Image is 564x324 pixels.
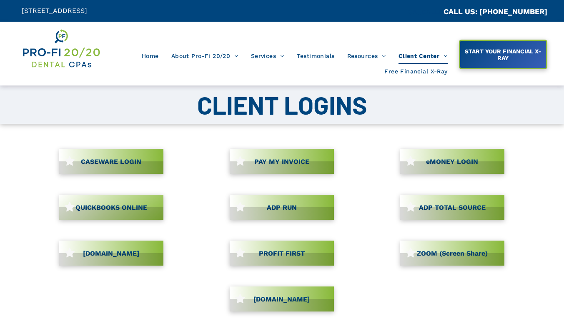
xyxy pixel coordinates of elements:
[416,199,489,216] span: ADP TOTAL SOURCE
[256,245,308,261] span: PROFIT FIRST
[59,149,163,174] a: CASEWARE LOGIN
[392,48,454,64] a: Client Center
[400,241,504,266] a: ZOOM (Screen Share)
[197,90,367,120] span: CLIENT LOGINS
[251,153,312,170] span: PAY MY INVOICE
[165,48,245,64] a: About Pro-Fi 20/20
[245,48,291,64] a: Services
[230,241,334,266] a: PROFIT FIRST
[400,195,504,220] a: ADP TOTAL SOURCE
[230,286,334,311] a: [DOMAIN_NAME]
[230,195,334,220] a: ADP RUN
[22,7,87,15] span: [STREET_ADDRESS]
[78,153,144,170] span: CASEWARE LOGIN
[459,40,547,69] a: START YOUR FINANCIAL X-RAY
[408,8,444,16] span: CA::CALLC
[80,245,142,261] span: [DOMAIN_NAME]
[341,48,392,64] a: Resources
[59,241,163,266] a: [DOMAIN_NAME]
[414,245,491,261] span: ZOOM (Screen Share)
[291,48,341,64] a: Testimonials
[378,64,454,80] a: Free Financial X-Ray
[461,44,545,65] span: START YOUR FINANCIAL X-RAY
[400,149,504,174] a: eMONEY LOGIN
[444,7,547,16] a: CALL US: [PHONE_NUMBER]
[22,28,100,69] img: Get Dental CPA Consulting, Bookkeeping, & Bank Loans
[264,199,300,216] span: ADP RUN
[73,199,150,216] span: QUICKBOOKS ONLINE
[135,48,165,64] a: Home
[230,149,334,174] a: PAY MY INVOICE
[59,195,163,220] a: QUICKBOOKS ONLINE
[251,291,313,307] span: [DOMAIN_NAME]
[423,153,481,170] span: eMONEY LOGIN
